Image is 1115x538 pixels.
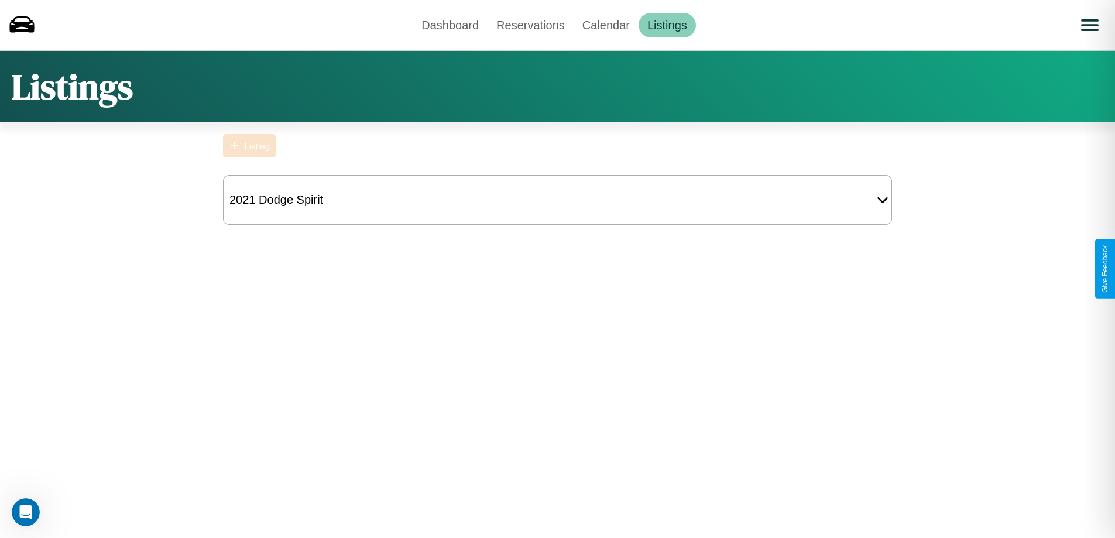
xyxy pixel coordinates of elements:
[223,134,276,157] button: Listing
[224,187,329,213] div: 2021 Dodge Spirit
[12,63,133,111] h1: Listings
[413,13,488,37] a: Dashboard
[639,13,696,37] a: Listings
[245,141,270,151] div: Listing
[1101,245,1109,293] div: Give Feedback
[1073,9,1106,42] button: Open menu
[574,13,639,37] a: Calendar
[12,498,40,526] iframe: Intercom live chat
[488,13,574,37] a: Reservations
